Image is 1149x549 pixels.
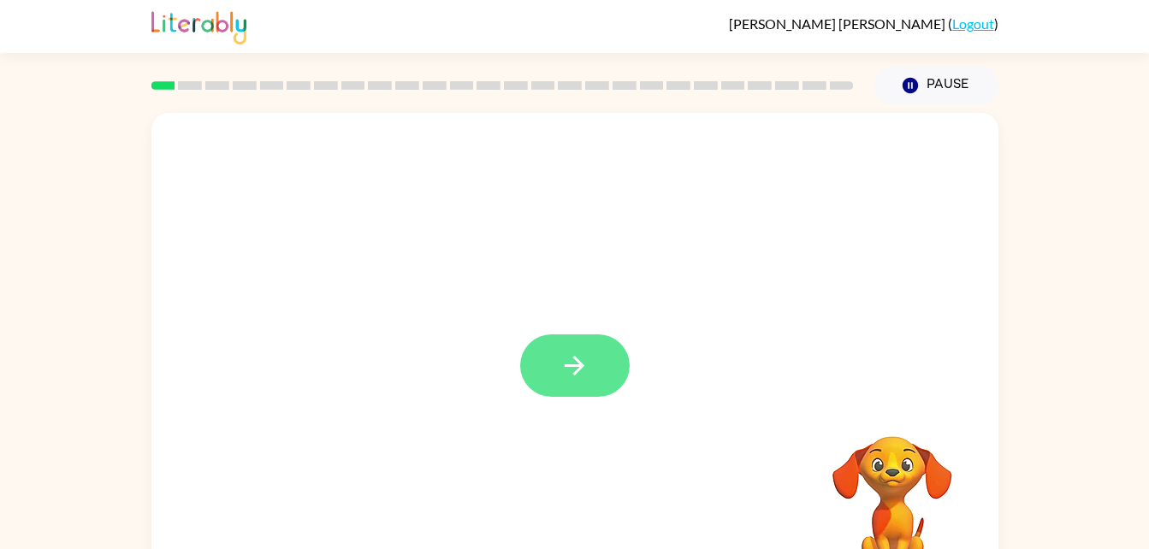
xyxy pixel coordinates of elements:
[874,66,998,105] button: Pause
[151,7,246,44] img: Literably
[952,15,994,32] a: Logout
[729,15,998,32] div: ( )
[729,15,948,32] span: [PERSON_NAME] [PERSON_NAME]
